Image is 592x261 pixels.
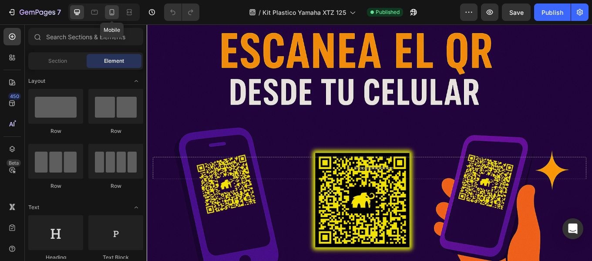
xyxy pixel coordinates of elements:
[7,159,21,166] div: Beta
[259,8,261,17] span: /
[129,200,143,214] span: Toggle open
[502,3,531,21] button: Save
[28,182,83,190] div: Row
[28,77,45,85] span: Layout
[164,3,199,21] div: Undo/Redo
[376,8,400,16] span: Published
[147,24,592,261] iframe: Design area
[88,182,143,190] div: Row
[28,127,83,135] div: Row
[3,3,65,21] button: 7
[562,218,583,239] div: Open Intercom Messenger
[509,9,524,16] span: Save
[542,8,563,17] div: Publish
[88,127,143,135] div: Row
[28,28,143,45] input: Search Sections & Elements
[48,57,67,65] span: Section
[262,8,346,17] span: Kit Plastico Yamaha XTZ 125
[243,165,289,172] div: Drop element here
[8,93,21,100] div: 450
[534,3,571,21] button: Publish
[104,57,124,65] span: Element
[57,7,61,17] p: 7
[28,203,39,211] span: Text
[129,74,143,88] span: Toggle open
